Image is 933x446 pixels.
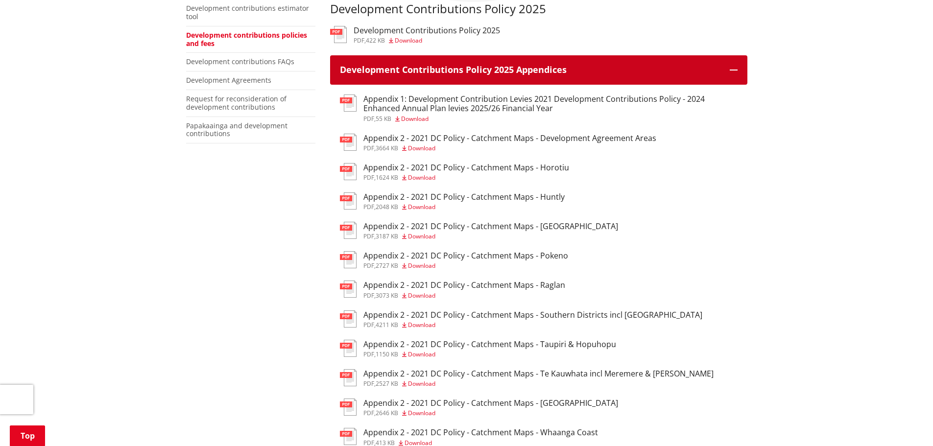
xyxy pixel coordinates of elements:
[363,116,738,122] div: ,
[408,321,435,329] span: Download
[408,144,435,152] span: Download
[363,369,714,378] h3: Appendix 2 - 2021 DC Policy - Catchment Maps - Te Kauwhata incl Meremere & [PERSON_NAME]
[363,440,598,446] div: ,
[363,321,374,329] span: pdf
[363,115,374,123] span: pdf
[340,428,598,446] a: Appendix 2 - 2021 DC Policy - Catchment Maps - Whaanga Coast pdf,413 KB Download
[376,350,398,358] span: 1150 KB
[186,57,294,66] a: Development contributions FAQs
[340,399,357,416] img: document-pdf.svg
[376,173,398,182] span: 1624 KB
[401,115,429,123] span: Download
[363,281,565,290] h3: Appendix 2 - 2021 DC Policy - Catchment Maps - Raglan
[340,340,616,357] a: Appendix 2 - 2021 DC Policy - Catchment Maps - Taupiri & Hopuhopu pdf,1150 KB Download
[340,310,702,328] a: Appendix 2 - 2021 DC Policy - Catchment Maps - Southern Districts incl [GEOGRAPHIC_DATA] pdf,4211...
[363,291,374,300] span: pdf
[376,409,398,417] span: 2646 KB
[363,352,616,357] div: ,
[363,428,598,437] h3: Appendix 2 - 2021 DC Policy - Catchment Maps - Whaanga Coast
[330,2,747,16] h3: Development Contributions Policy 2025
[363,251,568,260] h3: Appendix 2 - 2021 DC Policy - Catchment Maps - Pokeno
[408,232,435,240] span: Download
[186,121,287,139] a: Papakaainga and development contributions
[408,379,435,388] span: Download
[363,350,374,358] span: pdf
[340,134,656,151] a: Appendix 2 - 2021 DC Policy - Catchment Maps - Development Agreement Areas pdf,3664 KB Download
[340,222,618,239] a: Appendix 2 - 2021 DC Policy - Catchment Maps - [GEOGRAPHIC_DATA] pdf,3187 KB Download
[363,340,616,349] h3: Appendix 2 - 2021 DC Policy - Catchment Maps - Taupiri & Hopuhopu
[363,410,618,416] div: ,
[363,399,618,408] h3: Appendix 2 - 2021 DC Policy - Catchment Maps - [GEOGRAPHIC_DATA]
[408,261,435,270] span: Download
[376,379,398,388] span: 2527 KB
[366,36,385,45] span: 422 KB
[340,163,357,180] img: document-pdf.svg
[340,65,720,75] h3: Development Contributions Policy 2025 Appendices
[340,251,568,269] a: Appendix 2 - 2021 DC Policy - Catchment Maps - Pokeno pdf,2727 KB Download
[340,281,357,298] img: document-pdf.svg
[340,310,357,328] img: document-pdf.svg
[376,261,398,270] span: 2727 KB
[10,425,45,446] a: Top
[363,409,374,417] span: pdf
[363,222,618,231] h3: Appendix 2 - 2021 DC Policy - Catchment Maps - [GEOGRAPHIC_DATA]
[330,26,347,43] img: document-pdf.svg
[340,281,565,298] a: Appendix 2 - 2021 DC Policy - Catchment Maps - Raglan pdf,3073 KB Download
[376,232,398,240] span: 3187 KB
[408,291,435,300] span: Download
[376,115,391,123] span: 55 KB
[340,428,357,445] img: document-pdf.svg
[340,251,357,268] img: document-pdf.svg
[340,340,357,357] img: document-pdf.svg
[376,203,398,211] span: 2048 KB
[363,145,656,151] div: ,
[408,173,435,182] span: Download
[363,381,714,387] div: ,
[363,134,656,143] h3: Appendix 2 - 2021 DC Policy - Catchment Maps - Development Agreement Areas
[186,94,287,112] a: Request for reconsideration of development contributions
[376,291,398,300] span: 3073 KB
[363,203,374,211] span: pdf
[408,409,435,417] span: Download
[363,261,374,270] span: pdf
[330,26,500,44] a: Development Contributions Policy 2025 pdf,422 KB Download
[363,94,738,113] h3: Appendix 1: Development Contribution Levies 2021 Development Contributions Policy - 2024 Enhanced...
[888,405,923,440] iframe: Messenger Launcher
[408,203,435,211] span: Download
[330,55,747,85] button: Development Contributions Policy 2025 Appendices
[186,30,307,48] a: Development contributions policies and fees
[363,293,565,299] div: ,
[363,144,374,152] span: pdf
[340,222,357,239] img: document-pdf.svg
[340,94,357,112] img: document-pdf.svg
[354,26,500,35] h3: Development Contributions Policy 2025
[340,399,618,416] a: Appendix 2 - 2021 DC Policy - Catchment Maps - [GEOGRAPHIC_DATA] pdf,2646 KB Download
[363,263,568,269] div: ,
[363,310,702,320] h3: Appendix 2 - 2021 DC Policy - Catchment Maps - Southern Districts incl [GEOGRAPHIC_DATA]
[363,232,374,240] span: pdf
[376,144,398,152] span: 3664 KB
[363,204,565,210] div: ,
[340,369,714,387] a: Appendix 2 - 2021 DC Policy - Catchment Maps - Te Kauwhata incl Meremere & [PERSON_NAME] pdf,2527...
[395,36,422,45] span: Download
[186,3,309,21] a: Development contributions estimator tool
[363,163,569,172] h3: Appendix 2 - 2021 DC Policy - Catchment Maps - Horotiu
[376,321,398,329] span: 4211 KB
[363,379,374,388] span: pdf
[363,175,569,181] div: ,
[354,38,500,44] div: ,
[363,234,618,239] div: ,
[340,192,565,210] a: Appendix 2 - 2021 DC Policy - Catchment Maps - Huntly pdf,2048 KB Download
[340,134,357,151] img: document-pdf.svg
[340,192,357,210] img: document-pdf.svg
[408,350,435,358] span: Download
[186,75,271,85] a: Development Agreements
[363,192,565,202] h3: Appendix 2 - 2021 DC Policy - Catchment Maps - Huntly
[363,173,374,182] span: pdf
[363,322,702,328] div: ,
[340,369,357,386] img: document-pdf.svg
[340,94,738,121] a: Appendix 1: Development Contribution Levies 2021 Development Contributions Policy - 2024 Enhanced...
[340,163,569,181] a: Appendix 2 - 2021 DC Policy - Catchment Maps - Horotiu pdf,1624 KB Download
[354,36,364,45] span: pdf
